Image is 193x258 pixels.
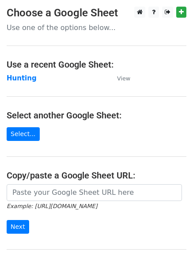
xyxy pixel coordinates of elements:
[7,170,186,181] h4: Copy/paste a Google Sheet URL:
[7,127,40,141] a: Select...
[117,75,130,82] small: View
[7,23,186,32] p: Use one of the options below...
[7,203,97,209] small: Example: [URL][DOMAIN_NAME]
[7,110,186,121] h4: Select another Google Sheet:
[7,74,37,82] a: Hunting
[7,59,186,70] h4: Use a recent Google Sheet:
[7,184,182,201] input: Paste your Google Sheet URL here
[7,7,186,19] h3: Choose a Google Sheet
[7,220,29,234] input: Next
[108,74,130,82] a: View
